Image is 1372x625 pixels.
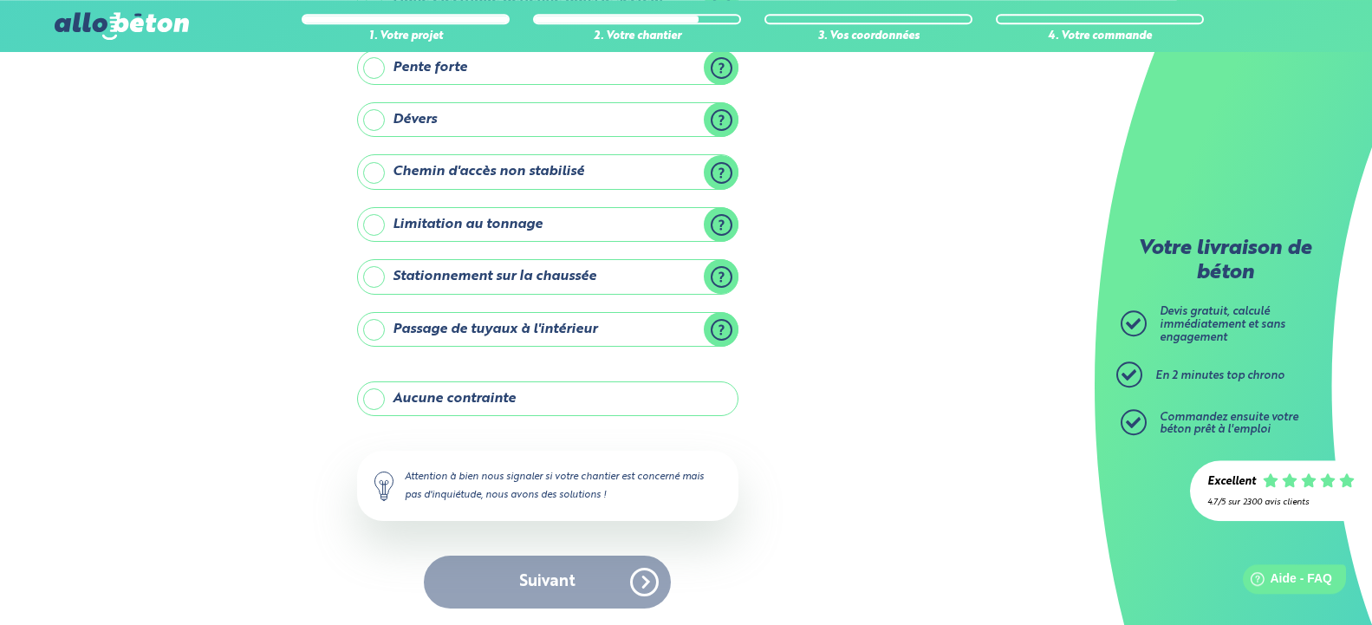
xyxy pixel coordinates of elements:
[1218,557,1353,606] iframe: Help widget launcher
[533,30,741,43] div: 2. Votre chantier
[357,451,738,520] div: Attention à bien nous signaler si votre chantier est concerné mais pas d'inquiétude, nous avons d...
[764,30,972,43] div: 3. Vos coordonnées
[302,30,510,43] div: 1. Votre projet
[357,154,738,189] label: Chemin d'accès non stabilisé
[357,312,738,347] label: Passage de tuyaux à l'intérieur
[996,30,1204,43] div: 4. Votre commande
[357,207,738,242] label: Limitation au tonnage
[55,12,188,40] img: allobéton
[357,381,738,416] label: Aucune contrainte
[357,50,738,85] label: Pente forte
[357,259,738,294] label: Stationnement sur la chaussée
[357,102,738,137] label: Dévers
